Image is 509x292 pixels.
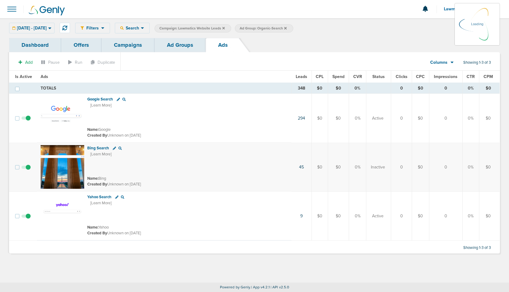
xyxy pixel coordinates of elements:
td: 0% [349,192,366,241]
td: 0 [429,94,463,143]
span: Active [372,115,384,121]
td: TOTALS [37,83,291,94]
td: $0 [412,192,429,241]
span: CTR [467,74,475,79]
span: Clicks [396,74,408,79]
span: Name: [87,225,98,230]
td: $0 [479,143,500,192]
td: 0 [391,192,412,241]
td: $0 [412,143,429,192]
span: CPL [316,74,324,79]
span: Active [372,213,384,219]
span: [Learn More] [90,200,111,206]
td: $0 [311,83,328,94]
td: 0% [462,83,479,94]
small: Bing [87,176,106,181]
img: Ad image [41,145,84,189]
td: 0% [462,143,479,192]
td: 0% [462,94,479,143]
span: Leads [296,74,307,79]
small: Google [87,127,111,132]
td: $0 [328,83,349,94]
span: Ad Group: Organic-Search [240,26,287,31]
span: Campaign: Lawmatics Website Leads [159,26,225,31]
span: Status [372,74,385,79]
td: 0% [349,83,366,94]
span: Name: [87,127,98,132]
span: Created By [87,182,107,187]
a: 294 [298,116,305,121]
span: Created By [87,231,107,236]
span: | App v4.2.1 [251,285,270,289]
td: 348 [291,83,312,94]
span: Is Active [15,74,32,79]
button: Add [15,58,36,67]
span: [Learn More] [90,103,111,108]
td: 0% [349,143,366,192]
a: 9 [300,213,303,219]
a: Ad Groups [155,38,206,52]
a: Dashboard [9,38,61,52]
td: 0 [391,143,412,192]
td: $0 [412,94,429,143]
td: $0 [479,94,500,143]
span: Add [25,60,33,65]
td: $0 [412,83,429,94]
small: Unknown on [DATE] [87,230,141,236]
span: Yahoo Search [87,195,111,199]
td: $0 [311,192,328,241]
a: Campaigns [101,38,155,52]
td: 0 [391,94,412,143]
td: $0 [328,192,349,241]
span: Showing 1-3 of 3 [463,60,491,65]
span: Impressions [434,74,457,79]
td: $0 [328,94,349,143]
td: $0 [479,192,500,241]
span: Inactive [371,164,385,170]
span: CPC [416,74,425,79]
small: Unknown on [DATE] [87,182,141,187]
img: Genly [29,6,65,15]
td: 0 [429,192,463,241]
td: 0 [429,83,463,94]
span: Lawmatics Advertiser [444,7,491,11]
span: Ads [41,74,48,79]
td: 0 [429,143,463,192]
span: [Learn More] [90,151,111,157]
td: 0% [349,94,366,143]
p: Loading [471,21,483,28]
small: Unknown on [DATE] [87,133,141,138]
td: 0% [462,192,479,241]
span: Name: [87,176,98,181]
a: Ads [206,38,240,52]
td: 0 [391,83,412,94]
span: Bing Search [87,146,109,151]
a: Offers [61,38,101,52]
td: $0 [311,94,328,143]
span: CPM [484,74,493,79]
img: Ad image [41,194,84,238]
img: Ad image [41,96,84,140]
small: Yahoo [87,225,109,230]
td: $0 [328,143,349,192]
span: CVR [353,74,362,79]
td: $0 [479,83,500,94]
a: 45 [299,165,304,170]
td: $0 [311,143,328,192]
span: Created By [87,133,107,138]
span: Spend [332,74,344,79]
span: Google Search [87,97,113,102]
span: Showing 1-3 of 3 [463,245,491,250]
span: | API v2.5.0 [271,285,289,289]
